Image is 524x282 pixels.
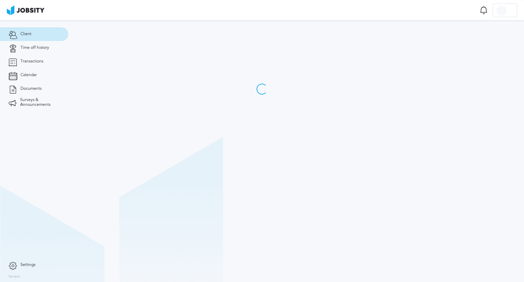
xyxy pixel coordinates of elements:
[20,86,42,91] span: Documents
[7,5,44,15] img: ab4bad089aa723f57921c736e9817d99.png
[20,263,35,267] span: Settings
[20,32,31,37] span: Client
[9,275,21,279] label: Version:
[20,98,60,107] span: Surveys & Announcements
[20,59,43,64] span: Transactions
[20,73,37,77] span: Calendar
[20,45,49,50] span: Time off history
